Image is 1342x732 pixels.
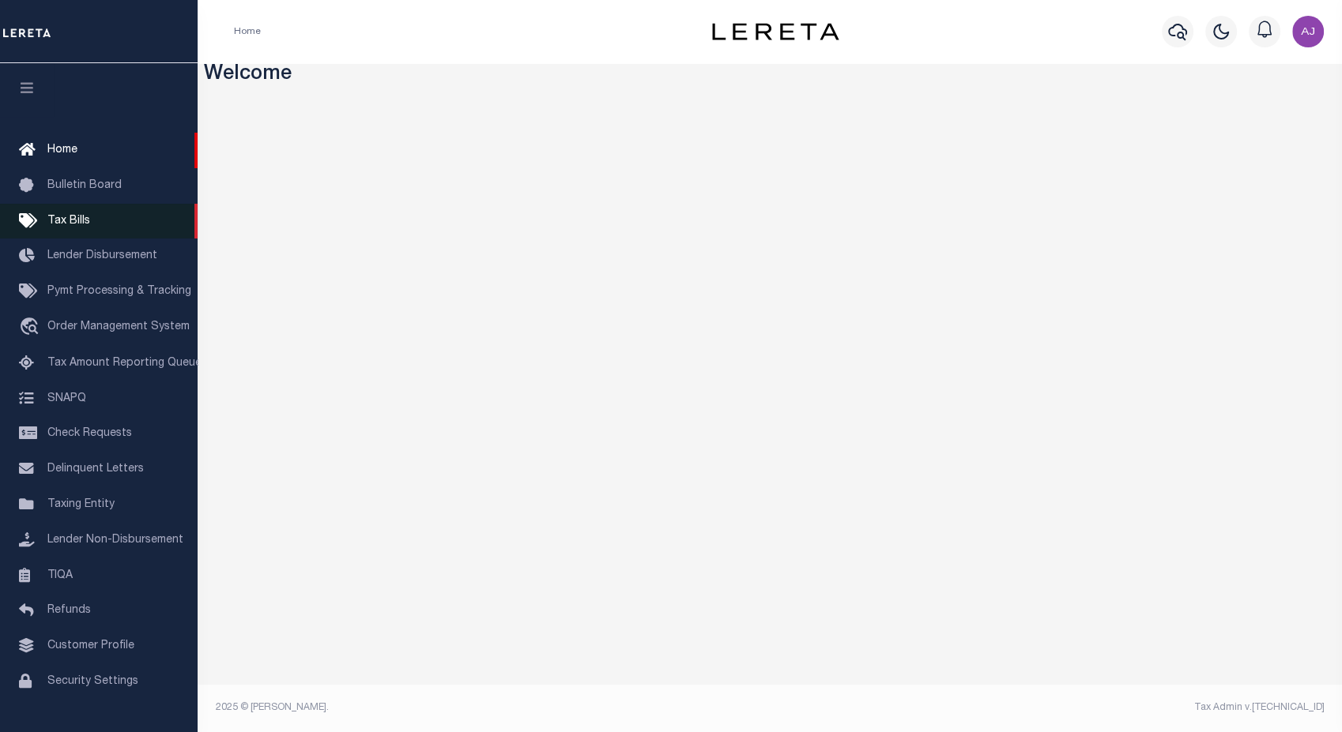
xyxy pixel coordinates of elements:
[47,428,132,439] span: Check Requests
[47,321,190,332] span: Order Management System
[47,605,91,616] span: Refunds
[47,358,202,369] span: Tax Amount Reporting Queue
[1292,16,1324,47] img: svg+xml;base64,PHN2ZyB4bWxucz0iaHR0cDovL3d3dy53My5vcmcvMjAwMC9zdmciIHBvaW50ZXItZXZlbnRzPSJub25lIi...
[204,700,771,715] div: 2025 © [PERSON_NAME].
[47,676,138,687] span: Security Settings
[47,569,73,580] span: TIQA
[47,535,183,546] span: Lender Non-Disbursement
[47,216,90,227] span: Tax Bills
[782,700,1325,715] div: Tax Admin v.[TECHNICAL_ID]
[204,63,1336,88] h3: Welcome
[234,24,261,39] li: Home
[47,392,86,404] span: SNAPQ
[47,145,77,156] span: Home
[47,640,134,651] span: Customer Profile
[47,180,122,191] span: Bulletin Board
[47,286,191,297] span: Pymt Processing & Tracking
[19,317,44,338] i: travel_explore
[712,23,839,40] img: logo-dark.svg
[47,250,157,261] span: Lender Disbursement
[47,464,144,475] span: Delinquent Letters
[47,499,115,510] span: Taxing Entity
